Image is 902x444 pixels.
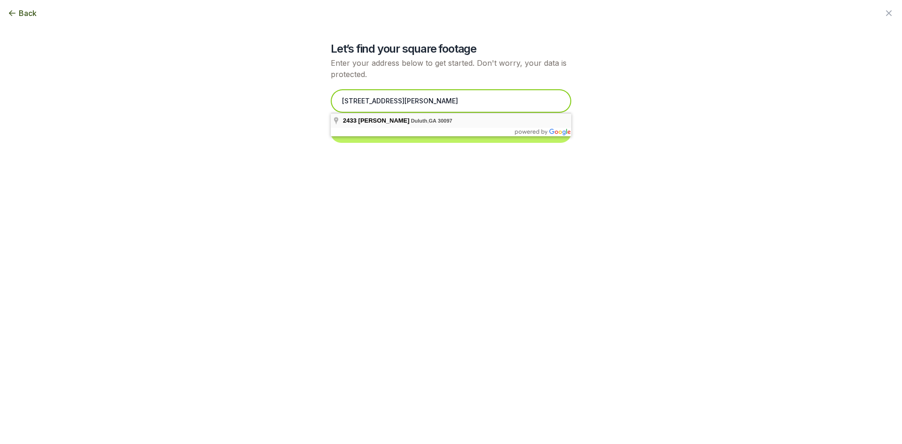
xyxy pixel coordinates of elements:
span: , [411,118,452,124]
button: Back [8,8,37,19]
p: Enter your address below to get started. Don't worry, your data is protected. [331,57,571,80]
span: Duluth [411,118,428,124]
span: 2433 [343,117,357,124]
span: 30097 [438,118,452,124]
h2: Let’s find your square footage [331,41,571,56]
span: Back [19,8,37,19]
span: GA [429,118,437,124]
span: [PERSON_NAME] [358,117,410,124]
input: Enter your address [331,89,571,113]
